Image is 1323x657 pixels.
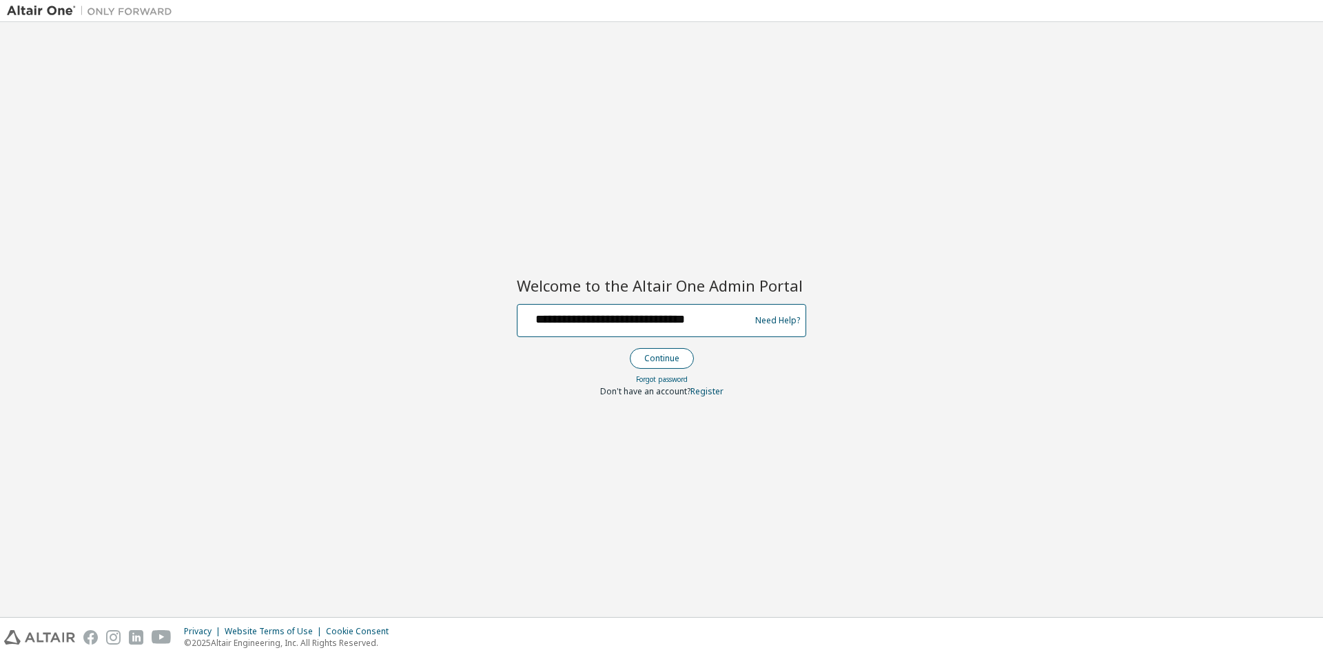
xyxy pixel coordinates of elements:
img: facebook.svg [83,630,98,645]
span: Don't have an account? [600,385,690,397]
img: instagram.svg [106,630,121,645]
p: © 2025 Altair Engineering, Inc. All Rights Reserved. [184,637,397,649]
h2: Welcome to the Altair One Admin Portal [517,276,806,295]
button: Continue [630,348,694,369]
a: Register [690,385,724,397]
div: Privacy [184,626,225,637]
div: Cookie Consent [326,626,397,637]
img: youtube.svg [152,630,172,645]
a: Forgot password [636,374,688,384]
div: Website Terms of Use [225,626,326,637]
img: Altair One [7,4,179,18]
img: altair_logo.svg [4,630,75,645]
img: linkedin.svg [129,630,143,645]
